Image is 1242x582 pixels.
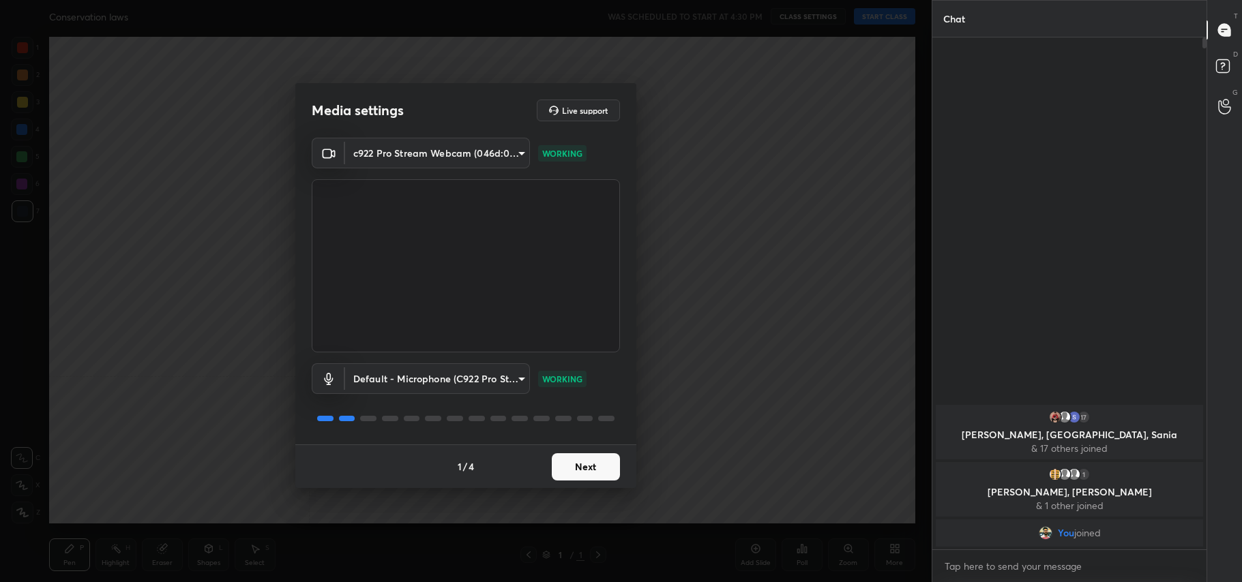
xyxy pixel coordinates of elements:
img: default.png [1058,468,1071,481]
div: c922 Pro Stream Webcam (046d:085c) [345,138,530,168]
span: joined [1074,527,1100,538]
p: D [1233,49,1238,59]
div: c922 Pro Stream Webcam (046d:085c) [345,363,530,394]
button: Next [552,453,620,480]
h4: 4 [469,459,474,474]
span: You [1057,527,1074,538]
p: & 17 others joined [944,443,1195,454]
div: grid [932,402,1207,549]
p: G [1232,87,1238,97]
h4: 1 [458,459,462,474]
p: & 1 other joined [944,500,1195,511]
img: 7acb20eface648a8943d60d8e4ed65d7.jpg [1048,468,1062,481]
h2: Media settings [312,102,404,119]
p: T [1234,11,1238,21]
p: Chat [932,1,976,37]
div: 17 [1077,410,1091,424]
img: 92a269ea2e484eb1a6a438f6c1a92c39.21611570_3 [1048,410,1062,424]
div: 1 [1077,468,1091,481]
p: WORKING [542,147,582,159]
img: default.png [1067,468,1081,481]
p: [PERSON_NAME], [PERSON_NAME] [944,487,1195,497]
h5: Live support [562,106,608,114]
img: f94f666b75404537a3dc3abc1e0511f3.jpg [1038,526,1052,540]
img: default.png [1058,410,1071,424]
p: WORKING [542,373,582,385]
img: 3 [1067,410,1081,424]
h4: / [463,459,467,474]
p: [PERSON_NAME], [GEOGRAPHIC_DATA], Sania [944,429,1195,440]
